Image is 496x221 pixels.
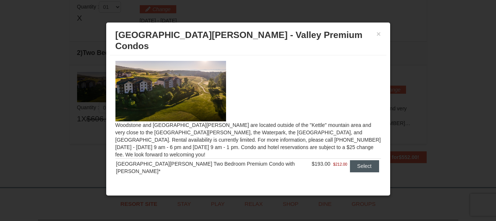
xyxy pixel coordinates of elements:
span: $212.00 [333,160,347,168]
div: [GEOGRAPHIC_DATA][PERSON_NAME] Two Bedroom Premium Condo with [PERSON_NAME]* [116,160,311,175]
span: $193.00 [312,161,330,167]
span: [GEOGRAPHIC_DATA][PERSON_NAME] - Valley Premium Condos [115,30,363,51]
div: Woodstone and [GEOGRAPHIC_DATA][PERSON_NAME] are located outside of the "Kettle" mountain area an... [110,55,386,189]
button: Select [350,160,379,172]
img: 19219041-4-ec11c166.jpg [115,61,226,121]
button: × [377,30,381,38]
